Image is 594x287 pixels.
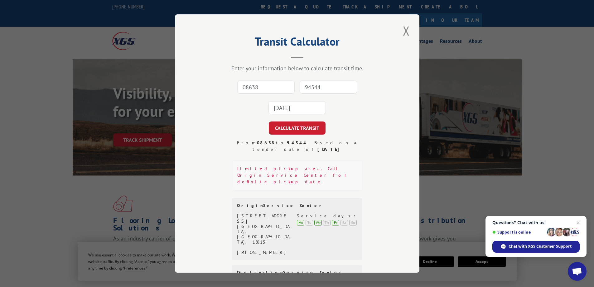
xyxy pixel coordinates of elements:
div: Enter your information below to calculate transit time. [206,65,388,72]
div: Su [349,220,357,225]
a: Open chat [568,262,587,281]
div: Mo [297,220,304,225]
span: Support is online [492,230,545,235]
strong: 08638 [257,140,276,146]
h2: Transit Calculator [206,37,388,49]
button: CALCULATE TRANSIT [269,121,326,135]
div: [GEOGRAPHIC_DATA], [GEOGRAPHIC_DATA], 18015 [237,224,290,245]
div: From to . Based on a tender date of [232,140,362,153]
div: Th [323,220,331,225]
div: Limited pickup area. Call Origin Service Center for definite pickup date. [232,160,362,191]
span: Chat with XGS Customer Support [492,241,580,253]
button: Close modal [401,22,412,39]
div: Fr [332,220,339,225]
div: [PHONE_NUMBER] [237,250,290,255]
span: Chat with XGS Customer Support [509,244,572,249]
div: Tu [306,220,313,225]
strong: 94544 [287,140,307,146]
div: Destination Service Center [237,270,357,275]
span: Questions? Chat with us! [492,220,580,225]
div: Service days: [297,213,357,219]
div: Origin Service Center [237,203,357,208]
input: Tender Date [268,101,326,114]
div: We [314,220,322,225]
div: [STREET_ADDRESS] [237,213,290,224]
div: Sa [340,220,348,225]
input: Origin Zip [237,81,295,94]
strong: [DATE] [317,146,342,152]
input: Dest. Zip [300,81,357,94]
